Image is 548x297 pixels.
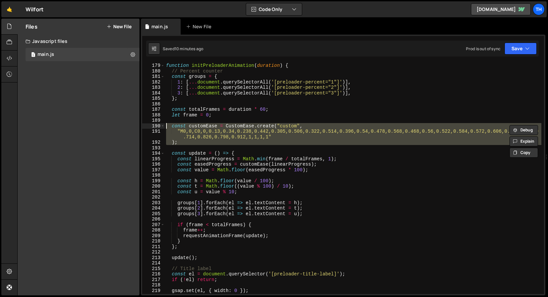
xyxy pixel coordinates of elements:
[504,43,537,55] button: Save
[26,23,38,30] h2: Files
[142,107,165,112] div: 187
[509,136,538,146] button: Explain
[163,46,203,52] div: Saved
[142,266,165,272] div: 215
[142,184,165,189] div: 200
[142,156,165,162] div: 195
[142,233,165,239] div: 209
[533,3,545,15] a: Th
[142,162,165,167] div: 196
[142,123,165,129] div: 190
[142,140,165,145] div: 192
[142,96,165,101] div: 185
[142,69,165,74] div: 180
[142,238,165,244] div: 210
[142,63,165,69] div: 179
[142,260,165,266] div: 214
[142,112,165,118] div: 188
[466,46,501,52] div: Prod is out of sync
[142,288,165,294] div: 219
[142,85,165,90] div: 183
[151,23,168,30] div: main.js
[142,189,165,195] div: 201
[142,271,165,277] div: 216
[142,222,165,228] div: 207
[142,167,165,173] div: 197
[31,53,35,58] span: 1
[142,195,165,200] div: 202
[142,151,165,156] div: 194
[38,52,54,58] div: main.js
[142,249,165,255] div: 212
[142,277,165,283] div: 217
[142,211,165,217] div: 205
[142,173,165,178] div: 198
[509,125,538,135] button: Debug
[142,217,165,222] div: 206
[142,74,165,79] div: 181
[509,148,538,158] button: Copy
[142,90,165,96] div: 184
[142,178,165,184] div: 199
[142,101,165,107] div: 186
[142,227,165,233] div: 208
[142,200,165,206] div: 203
[186,23,214,30] div: New File
[142,118,165,123] div: 189
[142,79,165,85] div: 182
[142,255,165,261] div: 213
[246,3,302,15] button: Code Only
[142,206,165,211] div: 204
[471,3,531,15] a: [DOMAIN_NAME]
[18,35,139,48] div: Javascript files
[142,145,165,151] div: 193
[26,5,44,13] div: Wilfort
[26,48,139,61] div: 16468/44594.js
[175,46,203,52] div: 10 minutes ago
[107,24,132,29] button: New File
[1,1,18,17] a: 🤙
[142,129,165,140] div: 191
[142,244,165,250] div: 211
[142,282,165,288] div: 218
